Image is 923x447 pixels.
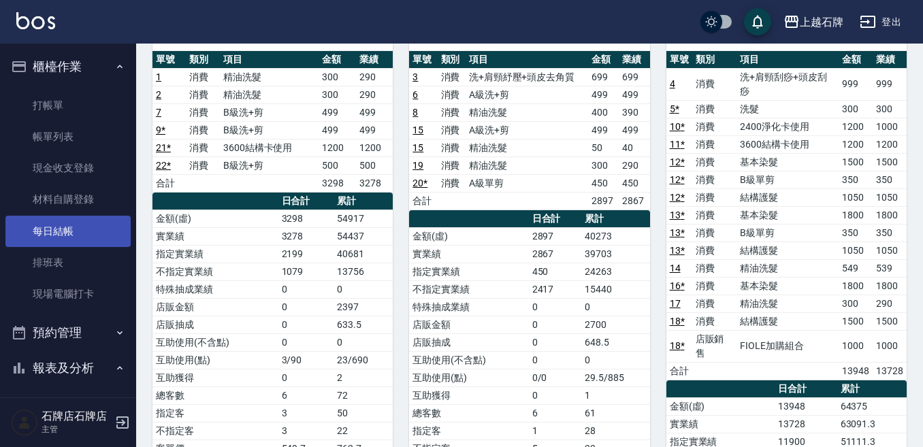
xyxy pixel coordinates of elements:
th: 項目 [736,51,839,69]
td: 互助獲得 [152,369,278,386]
td: 總客數 [152,386,278,404]
img: Person [11,409,38,436]
td: 2400淨化卡使用 [736,118,839,135]
td: A級洗+剪 [466,86,588,103]
td: 精油洗髮 [466,103,588,121]
td: 3600結構卡使用 [220,139,319,156]
td: 互助獲得 [409,386,528,404]
td: 1200 [839,118,873,135]
th: 累計 [581,210,650,228]
td: 基本染髮 [736,206,839,224]
td: 350 [839,224,873,242]
td: 24263 [581,263,650,280]
td: 2199 [278,245,334,263]
td: 1500 [839,312,873,330]
td: 6 [529,404,581,422]
td: 特殊抽成業績 [409,298,528,316]
td: 實業績 [666,415,775,433]
td: 消費 [692,259,737,277]
th: 業績 [873,51,907,69]
td: 40 [619,139,650,156]
th: 金額 [319,51,356,69]
td: 1200 [873,135,907,153]
td: 0 [278,298,334,316]
td: 15440 [581,280,650,298]
td: 消費 [692,68,737,100]
td: 13728 [775,415,837,433]
td: 350 [873,224,907,242]
td: 350 [839,171,873,188]
td: 消費 [692,153,737,171]
td: 300 [839,295,873,312]
td: 539 [873,259,907,277]
td: 結構護髮 [736,242,839,259]
td: 合計 [152,174,186,192]
td: 699 [619,68,650,86]
td: 0 [334,333,393,351]
td: 500 [319,156,356,174]
a: 8 [412,107,418,118]
td: 精油洗髮 [736,259,839,277]
th: 單號 [666,51,692,69]
table: a dense table [666,51,907,380]
th: 單號 [152,51,186,69]
td: 店販抽成 [409,333,528,351]
td: B級單剪 [736,224,839,242]
td: 消費 [438,174,466,192]
td: 499 [319,121,356,139]
a: 17 [670,298,681,309]
td: 54917 [334,210,393,227]
td: 499 [588,121,619,139]
th: 業績 [619,51,650,69]
td: B級洗+剪 [220,121,319,139]
td: B級洗+剪 [220,103,319,121]
table: a dense table [409,51,649,210]
td: 1000 [873,330,907,362]
td: 0 [581,298,650,316]
td: 消費 [692,135,737,153]
th: 類別 [692,51,737,69]
td: 63091.3 [837,415,907,433]
td: 300 [588,156,619,174]
td: 消費 [186,86,219,103]
td: 450 [619,174,650,192]
td: 店販金額 [409,316,528,333]
td: 實業績 [152,227,278,245]
td: 3278 [356,174,393,192]
td: 3 [278,404,334,422]
td: 1 [529,422,581,440]
td: 633.5 [334,316,393,333]
td: 3600結構卡使用 [736,135,839,153]
td: 23/690 [334,351,393,369]
td: 特殊抽成業績 [152,280,278,298]
td: 6 [278,386,334,404]
td: 消費 [692,118,737,135]
th: 日合計 [775,380,837,398]
td: 2897 [588,192,619,210]
a: 4 [670,78,675,89]
th: 類別 [186,51,219,69]
td: 精油洗髮 [466,139,588,156]
div: 上越石牌 [800,14,843,31]
td: 2397 [334,298,393,316]
td: B級洗+剪 [220,156,319,174]
td: 結構護髮 [736,188,839,206]
td: 290 [873,295,907,312]
td: 1079 [278,263,334,280]
button: save [744,8,771,35]
td: 店販金額 [152,298,278,316]
td: 300 [319,86,356,103]
td: 2867 [619,192,650,210]
td: 290 [619,156,650,174]
td: 互助使用(點) [152,351,278,369]
td: 金額(虛) [666,397,775,415]
td: 金額(虛) [409,227,528,245]
td: 消費 [186,103,219,121]
td: 290 [356,86,393,103]
a: 現金收支登錄 [5,152,131,184]
td: 29.5/885 [581,369,650,386]
td: 499 [356,103,393,121]
td: 洗+肩頸刮痧+頭皮刮痧 [736,68,839,100]
td: 22 [334,422,393,440]
a: 排班表 [5,247,131,278]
